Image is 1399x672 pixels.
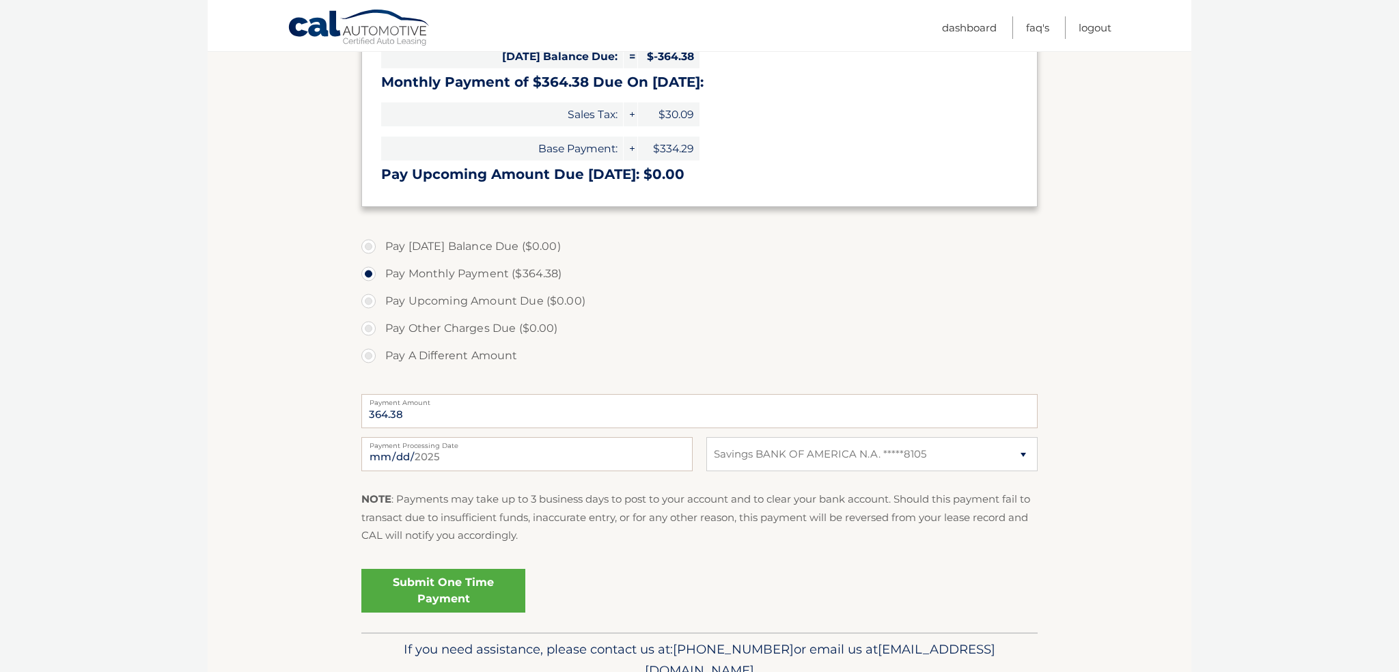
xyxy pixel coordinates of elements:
label: Payment Processing Date [361,437,693,448]
label: Pay Other Charges Due ($0.00) [361,315,1038,342]
span: Base Payment: [381,137,623,160]
strong: NOTE [361,492,391,505]
a: Logout [1079,16,1111,39]
label: Pay Monthly Payment ($364.38) [361,260,1038,288]
label: Pay A Different Amount [361,342,1038,369]
span: [DATE] Balance Due: [381,44,623,68]
span: $-364.38 [638,44,699,68]
label: Pay Upcoming Amount Due ($0.00) [361,288,1038,315]
label: Payment Amount [361,394,1038,405]
label: Pay [DATE] Balance Due ($0.00) [361,233,1038,260]
input: Payment Amount [361,394,1038,428]
a: FAQ's [1026,16,1049,39]
h3: Monthly Payment of $364.38 Due On [DATE]: [381,74,1018,91]
input: Payment Date [361,437,693,471]
span: = [624,44,637,68]
span: [PHONE_NUMBER] [673,641,794,657]
span: + [624,102,637,126]
h3: Pay Upcoming Amount Due [DATE]: $0.00 [381,166,1018,183]
span: $334.29 [638,137,699,160]
a: Cal Automotive [288,9,431,48]
a: Dashboard [942,16,997,39]
span: $30.09 [638,102,699,126]
p: : Payments may take up to 3 business days to post to your account and to clear your bank account.... [361,490,1038,544]
span: + [624,137,637,160]
a: Submit One Time Payment [361,569,525,613]
span: Sales Tax: [381,102,623,126]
